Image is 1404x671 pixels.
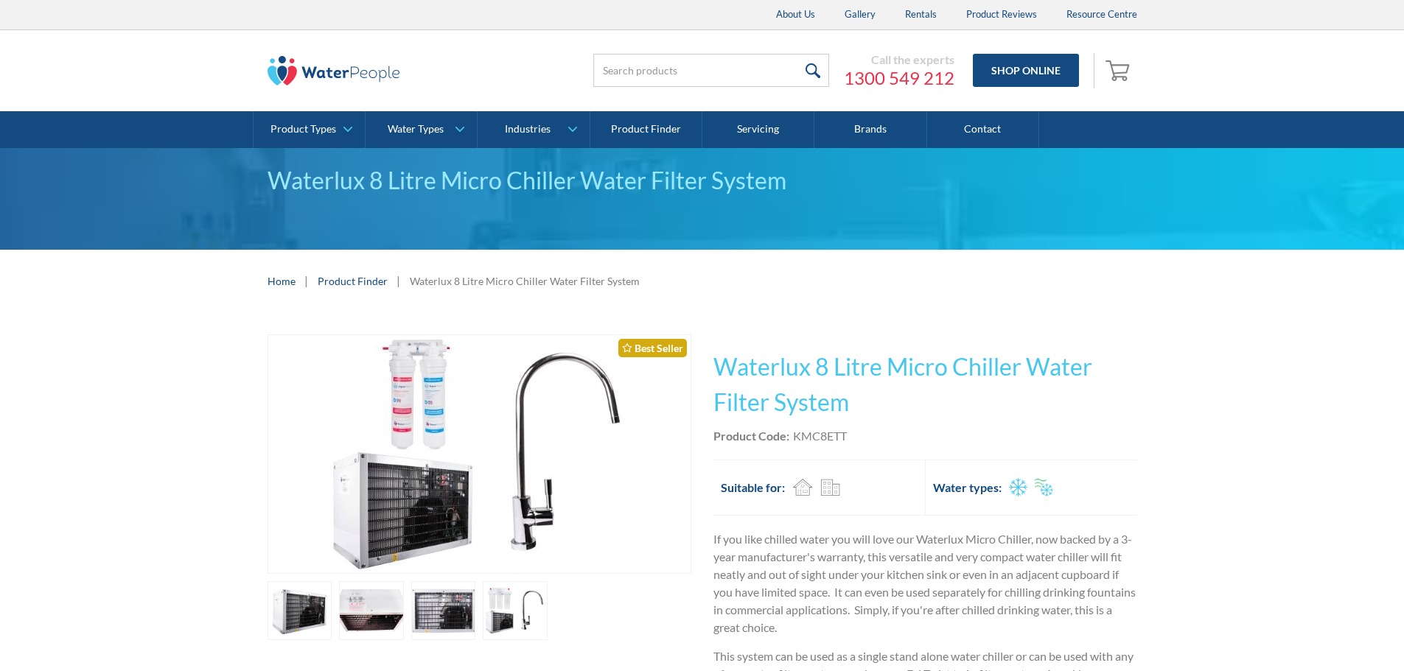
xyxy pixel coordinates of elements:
[814,111,926,148] a: Brands
[713,530,1137,636] p: If you like chilled water you will love our Waterlux Micro Chiller, now backed by a 3-year manufa...
[844,52,954,67] div: Call the experts
[303,272,310,289] div: |
[270,123,336,136] div: Product Types
[268,273,296,289] a: Home
[793,427,847,445] div: KMC8ETT
[927,111,1039,148] a: Contact
[590,111,702,148] a: Product Finder
[254,111,365,148] a: Product Types
[301,335,658,573] img: Waterlux 8 Litre Micro Chiller Water Filter System
[410,273,640,289] div: Waterlux 8 Litre Micro Chiller Water Filter System
[1102,53,1137,88] a: Open cart
[268,334,691,574] a: open lightbox
[318,273,388,289] a: Product Finder
[721,479,785,496] h2: Suitable for:
[933,479,1002,496] h2: Water types:
[844,67,954,89] a: 1300 549 212
[268,581,332,640] a: open lightbox
[366,111,477,148] a: Water Types
[268,56,400,85] img: The Water People
[593,54,829,87] input: Search products
[388,123,444,136] div: Water Types
[973,54,1079,87] a: Shop Online
[1106,58,1134,82] img: shopping cart
[618,339,687,357] div: Best Seller
[483,581,548,640] a: open lightbox
[505,123,551,136] div: Industries
[713,349,1137,420] h1: Waterlux 8 Litre Micro Chiller Water Filter System
[339,581,404,640] a: open lightbox
[268,163,1137,198] div: Waterlux 8 Litre Micro Chiller Water Filter System
[411,581,476,640] a: open lightbox
[395,272,402,289] div: |
[713,429,789,443] strong: Product Code:
[478,111,589,148] a: Industries
[702,111,814,148] a: Servicing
